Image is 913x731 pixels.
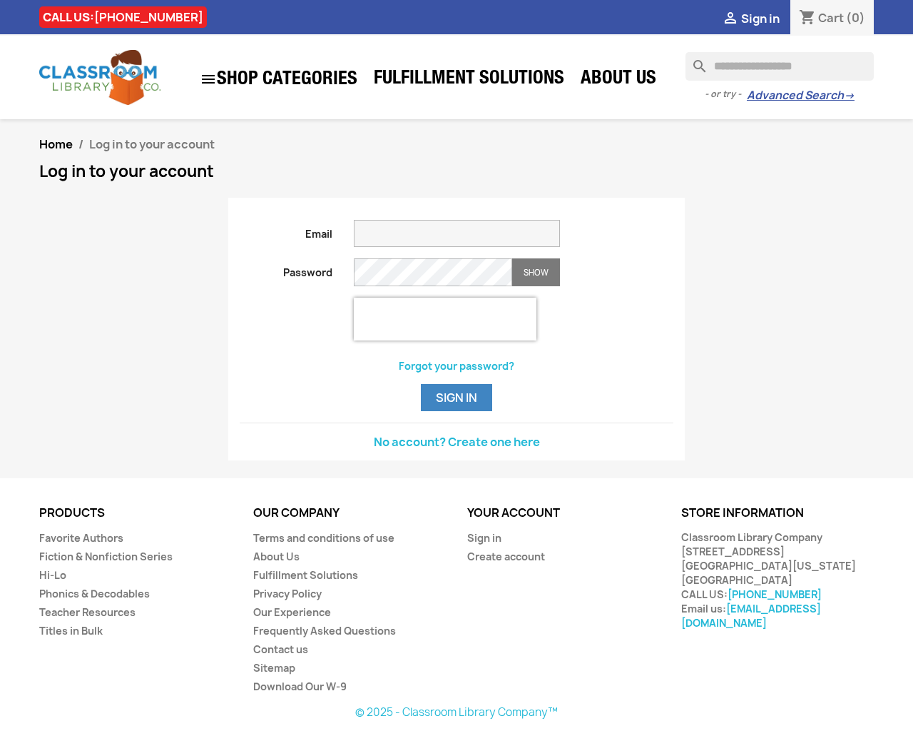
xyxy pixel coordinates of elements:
a: Download Our W-9 [253,680,347,693]
a: [PHONE_NUMBER] [94,9,203,25]
input: Search [685,52,874,81]
div: Classroom Library Company [STREET_ADDRESS] [GEOGRAPHIC_DATA][US_STATE] [GEOGRAPHIC_DATA] CALL US:... [681,530,874,630]
span: - or try - [705,87,747,101]
a: Teacher Resources [39,605,136,619]
i: search [685,52,703,69]
a: Fiction & Nonfiction Series [39,550,173,563]
div: CALL US: [39,6,207,28]
a: Hi-Lo [39,568,66,582]
a: Forgot your password? [399,359,514,373]
a: Home [39,136,73,152]
label: Email [229,220,343,241]
a: Fulfillment Solutions [253,568,358,582]
i:  [200,71,217,88]
img: Classroom Library Company [39,50,160,105]
a: Our Experience [253,605,331,619]
span: Cart [818,10,844,26]
i:  [722,11,739,28]
a: Titles in Bulk [39,624,103,637]
span: (0) [846,10,865,26]
a: Phonics & Decodables [39,587,150,600]
a: Frequently Asked Questions [253,624,396,637]
a: Terms and conditions of use [253,531,394,545]
a: [PHONE_NUMBER] [728,588,822,601]
a: About Us [253,550,300,563]
a: Fulfillment Solutions [367,66,571,94]
a: Privacy Policy [253,587,322,600]
a: About Us [573,66,663,94]
button: Sign in [421,384,492,411]
span: → [844,89,855,103]
span: Log in to your account [89,136,215,152]
iframe: reCAPTCHA [354,298,536,341]
a: Contact us [253,642,308,656]
p: Products [39,507,232,520]
h1: Log in to your account [39,163,874,180]
i: shopping_cart [799,10,816,27]
a: Advanced Search→ [747,89,855,103]
a: Sitemap [253,661,295,675]
a: Sign in [467,531,501,545]
p: Store information [681,507,874,520]
a: No account? Create one here [374,434,540,450]
a: SHOP CATEGORIES [193,64,364,95]
a:  Sign in [722,11,780,26]
input: Password input [354,258,512,286]
p: Our company [253,507,446,520]
a: Your account [467,505,560,520]
a: © 2025 - Classroom Library Company™ [355,705,558,720]
a: Create account [467,550,545,563]
label: Password [229,258,343,280]
a: Favorite Authors [39,531,123,545]
span: Sign in [741,11,780,26]
button: Show [512,258,560,286]
a: [EMAIL_ADDRESS][DOMAIN_NAME] [681,602,821,630]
